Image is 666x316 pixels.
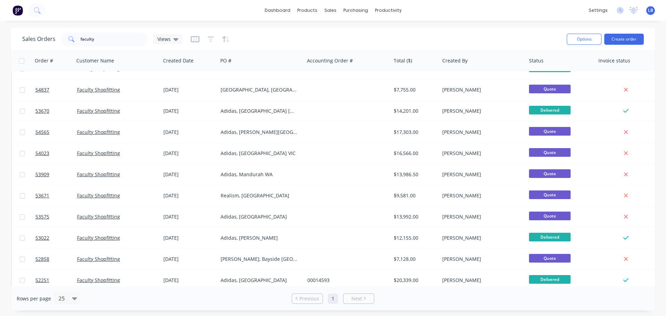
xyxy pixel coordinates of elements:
span: Next [351,295,362,302]
div: products [294,5,321,16]
span: Quote [529,148,571,157]
a: Faculty Shopfitting [77,213,120,220]
a: Faculty Shopfitting [77,171,120,178]
div: [DATE] [163,129,215,136]
div: purchasing [340,5,372,16]
button: Create order [604,34,644,45]
div: $14,201.00 [394,108,435,114]
div: settings [585,5,611,16]
div: PO # [220,57,231,64]
div: [DATE] [163,150,215,157]
div: [PERSON_NAME] [442,192,519,199]
span: Quote [529,212,571,220]
div: Adidas, [PERSON_NAME][GEOGRAPHIC_DATA] SA [221,129,298,136]
div: $7,128.00 [394,256,435,263]
div: Order # [35,57,53,64]
div: $20,339.00 [394,277,435,284]
div: [PERSON_NAME] [442,234,519,241]
div: $13,992.00 [394,213,435,220]
a: 53575 [35,206,77,227]
div: $13,986.50 [394,171,435,178]
a: 54837 [35,79,77,100]
span: Quote [529,254,571,263]
span: 52858 [35,256,49,263]
div: [PERSON_NAME] [442,277,519,284]
a: Faculty Shopfitting [77,256,120,262]
span: 53022 [35,234,49,241]
span: Quote [529,85,571,93]
span: Quote [529,190,571,199]
div: [PERSON_NAME] [442,129,519,136]
a: Faculty Shopfitting [77,192,120,199]
div: [DATE] [163,256,215,263]
div: Adidas, Mandurah WA [221,171,298,178]
div: [GEOGRAPHIC_DATA], [GEOGRAPHIC_DATA] [221,86,298,93]
div: $7,755.00 [394,86,435,93]
div: [PERSON_NAME] [442,171,519,178]
div: [DATE] [163,108,215,114]
div: [PERSON_NAME] [442,213,519,220]
div: Adidas, [GEOGRAPHIC_DATA] [221,277,298,284]
img: Factory [12,5,23,16]
a: Faculty Shopfitting [77,129,120,135]
div: [PERSON_NAME] [442,108,519,114]
span: Quote [529,169,571,178]
div: [PERSON_NAME] [442,150,519,157]
a: Page 1 is your current page [328,293,338,304]
span: 53575 [35,213,49,220]
span: Views [157,35,171,43]
div: Customer Name [76,57,114,64]
div: [DATE] [163,234,215,241]
a: 54565 [35,122,77,143]
a: dashboard [261,5,294,16]
div: [DATE] [163,277,215,284]
div: productivity [372,5,405,16]
a: 53670 [35,101,77,121]
a: 52251 [35,270,77,291]
input: Search... [80,32,148,46]
span: Delivered [529,233,571,241]
span: 53909 [35,171,49,178]
div: [DATE] [163,192,215,199]
div: $9,581.00 [394,192,435,199]
div: Adidas, [GEOGRAPHIC_DATA] [GEOGRAPHIC_DATA] [221,108,298,114]
div: sales [321,5,340,16]
div: $17,303.00 [394,129,435,136]
button: Options [567,34,601,45]
span: 52251 [35,277,49,284]
span: 54565 [35,129,49,136]
div: Status [529,57,544,64]
span: 53671 [35,192,49,199]
div: Accounting Order # [307,57,353,64]
div: Total ($) [394,57,412,64]
div: [PERSON_NAME], Bayside [GEOGRAPHIC_DATA] [221,256,298,263]
div: [PERSON_NAME] [442,256,519,263]
span: Delivered [529,275,571,284]
a: 52858 [35,249,77,270]
a: 53022 [35,228,77,248]
div: Created Date [163,57,194,64]
a: 53671 [35,185,77,206]
div: Adidas, [GEOGRAPHIC_DATA] VIC [221,150,298,157]
div: $12,155.00 [394,234,435,241]
span: Delivered [529,106,571,114]
div: Adidas, [GEOGRAPHIC_DATA] [221,213,298,220]
a: 53909 [35,164,77,185]
span: 54837 [35,86,49,93]
a: 54023 [35,143,77,164]
div: [DATE] [163,171,215,178]
div: $16,566.00 [394,150,435,157]
div: [PERSON_NAME] [442,86,519,93]
span: LB [648,7,653,14]
div: Realism, [GEOGRAPHIC_DATA] [221,192,298,199]
div: Created By [442,57,468,64]
a: 00014593 [307,277,330,283]
span: Previous [299,295,319,302]
a: Faculty Shopfitting [77,234,120,241]
div: Invoice status [598,57,630,64]
a: Faculty Shopfitting [77,86,120,93]
span: 53670 [35,108,49,114]
h1: Sales Orders [22,36,55,42]
a: Next page [343,295,374,302]
span: 54023 [35,150,49,157]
